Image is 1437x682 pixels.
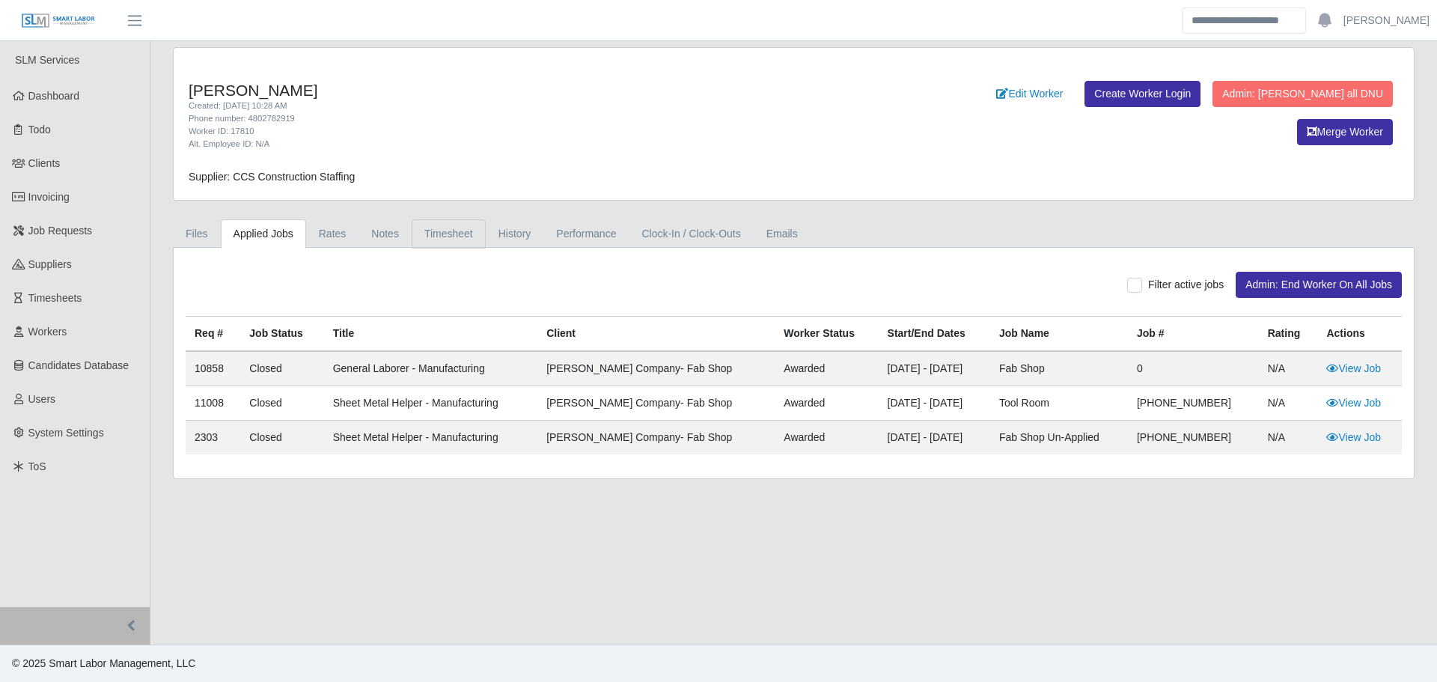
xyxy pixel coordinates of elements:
[879,386,990,421] td: [DATE] - [DATE]
[1326,362,1381,374] a: View Job
[324,386,537,421] td: Sheet Metal Helper - Manufacturing
[537,386,775,421] td: [PERSON_NAME] Company- Fab Shop
[986,81,1073,107] a: Edit Worker
[1297,119,1393,145] button: Merge Worker
[1148,278,1224,290] span: Filter active jobs
[1343,13,1430,28] a: [PERSON_NAME]
[775,317,878,352] th: Worker Status
[28,157,61,169] span: Clients
[359,219,412,249] a: Notes
[1259,351,1318,386] td: N/A
[189,100,885,112] div: Created: [DATE] 10:28 AM
[990,386,1128,421] td: Tool Room
[240,386,323,421] td: Closed
[1128,386,1259,421] td: [PHONE_NUMBER]
[775,386,878,421] td: awarded
[240,351,323,386] td: Closed
[240,317,323,352] th: Job Status
[173,219,221,249] a: Files
[537,351,775,386] td: [PERSON_NAME] Company- Fab Shop
[221,219,306,249] a: Applied Jobs
[990,351,1128,386] td: Fab Shop
[1128,421,1259,455] td: [PHONE_NUMBER]
[879,421,990,455] td: [DATE] - [DATE]
[28,225,93,237] span: Job Requests
[15,54,79,66] span: SLM Services
[189,138,885,150] div: Alt. Employee ID: N/A
[28,393,56,405] span: Users
[28,292,82,304] span: Timesheets
[754,219,811,249] a: Emails
[189,125,885,138] div: Worker ID: 17810
[28,258,72,270] span: Suppliers
[28,460,46,472] span: ToS
[1259,421,1318,455] td: N/A
[189,171,355,183] span: Supplier: CCS Construction Staffing
[186,351,240,386] td: 10858
[28,427,104,439] span: System Settings
[1182,7,1306,34] input: Search
[21,13,96,29] img: SLM Logo
[306,219,359,249] a: Rates
[28,124,51,136] span: Todo
[186,421,240,455] td: 2303
[240,421,323,455] td: Closed
[1326,431,1381,443] a: View Job
[324,317,537,352] th: Title
[990,421,1128,455] td: Fab Shop Un-applied
[28,326,67,338] span: Workers
[412,219,486,249] a: Timesheet
[186,386,240,421] td: 11008
[775,351,878,386] td: awarded
[1259,386,1318,421] td: N/A
[629,219,753,249] a: Clock-In / Clock-Outs
[324,351,537,386] td: General Laborer - Manufacturing
[28,359,129,371] span: Candidates Database
[543,219,629,249] a: Performance
[186,317,240,352] th: Req #
[1212,81,1393,107] button: Admin: [PERSON_NAME] all DNU
[879,317,990,352] th: Start/End Dates
[324,421,537,455] td: Sheet Metal Helper - Manufacturing
[990,317,1128,352] th: Job Name
[28,90,80,102] span: Dashboard
[1084,81,1200,107] a: Create Worker Login
[486,219,544,249] a: History
[12,657,195,669] span: © 2025 Smart Labor Management, LLC
[879,351,990,386] td: [DATE] - [DATE]
[189,112,885,125] div: Phone number: 4802782919
[189,81,885,100] h4: [PERSON_NAME]
[28,191,70,203] span: Invoicing
[1259,317,1318,352] th: Rating
[1128,317,1259,352] th: Job #
[1128,351,1259,386] td: 0
[1317,317,1402,352] th: Actions
[537,421,775,455] td: [PERSON_NAME] Company- Fab Shop
[537,317,775,352] th: Client
[775,421,878,455] td: awarded
[1326,397,1381,409] a: View Job
[1236,272,1402,298] button: Admin: End Worker On All Jobs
